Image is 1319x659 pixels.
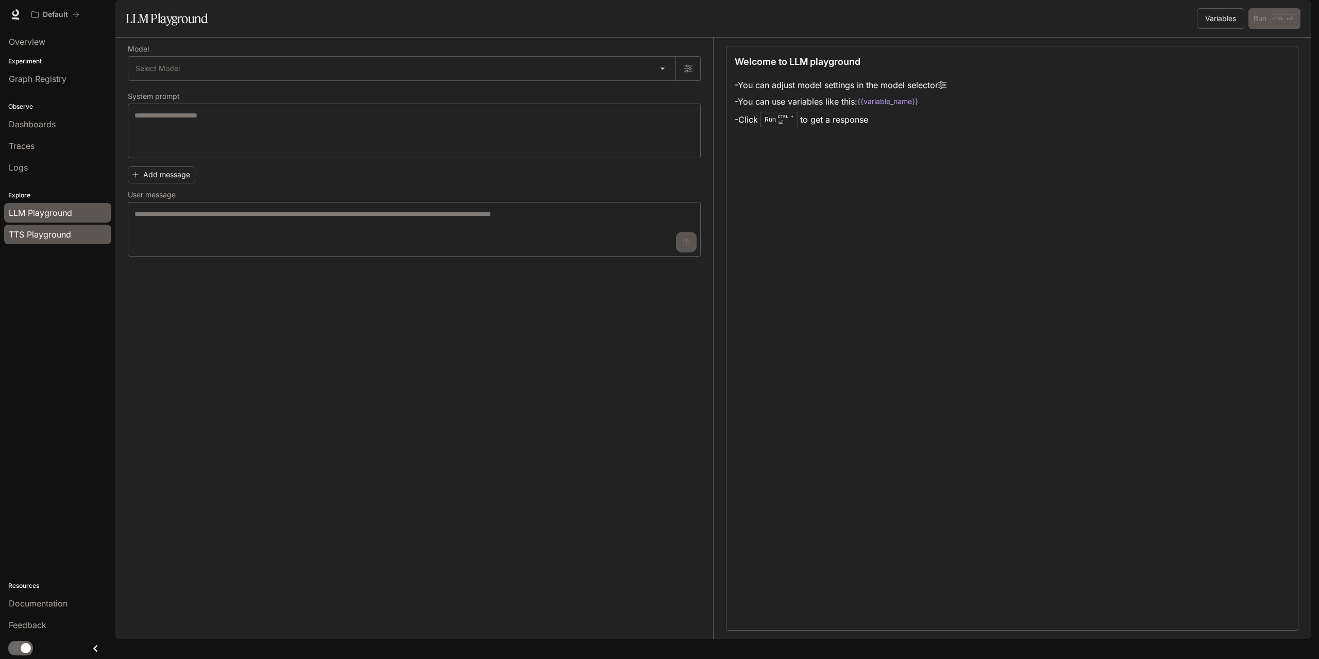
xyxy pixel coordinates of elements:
[128,57,675,80] div: Select Model
[136,63,180,74] span: Select Model
[778,113,793,126] p: ⏎
[126,8,208,29] h1: LLM Playground
[857,96,918,107] code: {{variable_name}}
[760,112,798,127] div: Run
[735,55,860,69] p: Welcome to LLM playground
[735,110,946,129] li: - Click to get a response
[735,77,946,93] li: - You can adjust model settings in the model selector
[128,166,195,183] button: Add message
[1197,8,1244,29] button: Variables
[43,10,68,19] p: Default
[27,4,84,25] button: All workspaces
[128,191,176,198] p: User message
[128,93,180,100] p: System prompt
[128,45,149,53] p: Model
[778,113,793,120] p: CTRL +
[735,93,946,110] li: - You can use variables like this:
